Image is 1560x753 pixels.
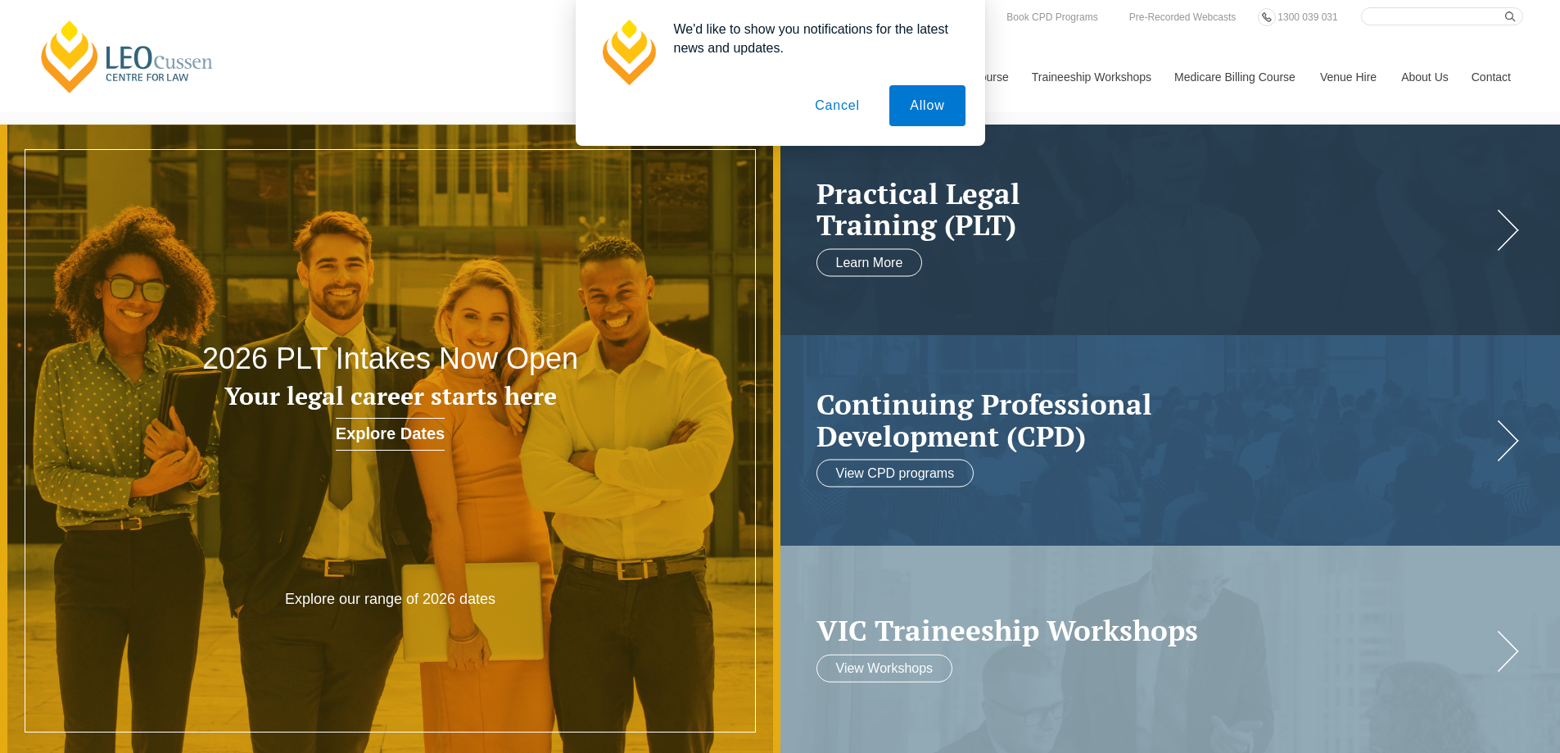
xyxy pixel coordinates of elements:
a: View CPD programs [816,460,974,488]
img: notification icon [595,20,661,85]
a: View Workshops [816,654,953,682]
button: Allow [889,85,965,126]
h2: 2026 PLT Intakes Now Open [156,342,625,375]
div: We'd like to show you notifications for the latest news and updates. [661,20,965,57]
h3: Your legal career starts here [156,383,625,410]
h2: Continuing Professional Development (CPD) [816,388,1492,451]
a: Continuing ProfessionalDevelopment (CPD) [816,388,1492,451]
a: Explore Dates [336,418,445,451]
p: Explore our range of 2026 dates [234,590,546,609]
a: Learn More [816,248,923,276]
a: Practical LegalTraining (PLT) [816,177,1492,240]
h2: Practical Legal Training (PLT) [816,177,1492,240]
button: Cancel [794,85,880,126]
a: VIC Traineeship Workshops [816,615,1492,646]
